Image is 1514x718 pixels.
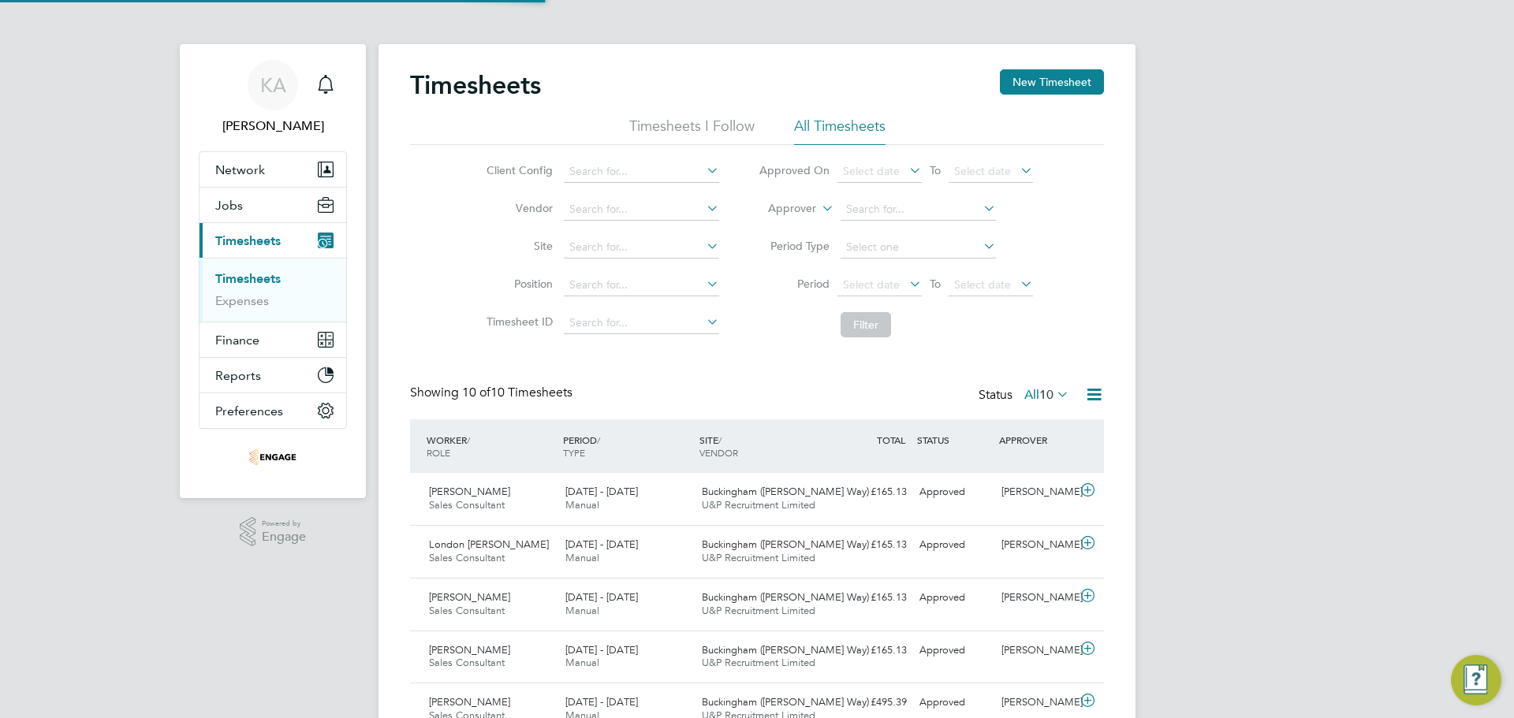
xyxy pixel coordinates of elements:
label: Position [482,277,553,291]
span: Buckingham ([PERSON_NAME] Way) [702,485,869,498]
span: KA [260,75,286,95]
span: [PERSON_NAME] [429,590,510,604]
img: uandp-logo-retina.png [249,445,296,470]
span: Kaci Allen [199,117,347,136]
input: Search for... [564,161,719,183]
div: [PERSON_NAME] [995,585,1077,611]
a: Go to home page [199,445,347,470]
div: £165.13 [831,479,913,505]
span: Manual [565,604,599,617]
input: Search for... [564,312,719,334]
span: Timesheets [215,233,281,248]
span: [PERSON_NAME] [429,695,510,709]
label: Approved On [759,163,830,177]
span: 10 [1039,387,1053,403]
div: [PERSON_NAME] [995,532,1077,558]
div: Timesheets [200,258,346,322]
span: Engage [262,530,306,544]
label: Site [482,239,553,253]
span: [DATE] - [DATE] [565,485,638,498]
div: [PERSON_NAME] [995,690,1077,716]
span: U&P Recruitment Limited [702,604,815,617]
a: KA[PERSON_NAME] [199,60,347,136]
div: PERIOD [559,426,695,467]
span: Select date [954,277,1011,292]
nav: Main navigation [180,44,366,498]
span: Select date [843,277,900,292]
button: Network [200,152,346,187]
span: Manual [565,498,599,512]
span: [DATE] - [DATE] [565,643,638,657]
div: APPROVER [995,426,1077,454]
input: Search for... [564,274,719,296]
input: Search for... [564,236,719,259]
span: [DATE] - [DATE] [565,695,638,709]
span: Select date [954,164,1011,178]
li: Timesheets I Follow [629,117,755,145]
div: Approved [913,585,995,611]
span: Sales Consultant [429,604,505,617]
h2: Timesheets [410,69,541,101]
span: Network [215,162,265,177]
div: £165.13 [831,638,913,664]
div: £165.13 [831,585,913,611]
li: All Timesheets [794,117,886,145]
label: Timesheet ID [482,314,553,329]
label: Approver [745,201,816,217]
span: 10 of [462,385,490,400]
label: Client Config [482,163,553,177]
span: Finance [215,333,259,348]
span: U&P Recruitment Limited [702,656,815,669]
div: [PERSON_NAME] [995,479,1077,505]
span: Sales Consultant [429,656,505,669]
a: Expenses [215,293,269,308]
div: £165.13 [831,532,913,558]
a: Timesheets [215,271,281,286]
span: Manual [565,656,599,669]
span: Preferences [215,404,283,419]
span: Buckingham ([PERSON_NAME] Way) [702,643,869,657]
span: To [925,160,945,180]
span: TOTAL [877,433,905,446]
div: Approved [913,638,995,664]
label: Period [759,277,830,291]
span: Buckingham ([PERSON_NAME] Way) [702,590,869,604]
div: Approved [913,479,995,505]
span: / [718,433,722,446]
div: Approved [913,690,995,716]
button: Timesheets [200,223,346,258]
span: Jobs [215,198,243,213]
button: Filter [841,312,891,337]
div: [PERSON_NAME] [995,638,1077,664]
span: Buckingham ([PERSON_NAME] Way) [702,695,869,709]
span: Sales Consultant [429,551,505,564]
label: Period Type [759,239,830,253]
span: Sales Consultant [429,498,505,512]
span: Reports [215,368,261,383]
label: All [1024,387,1069,403]
span: [PERSON_NAME] [429,485,510,498]
span: 10 Timesheets [462,385,572,400]
button: Preferences [200,393,346,428]
span: U&P Recruitment Limited [702,551,815,564]
span: [DATE] - [DATE] [565,538,638,551]
input: Search for... [841,199,996,221]
span: / [467,433,470,446]
a: Powered byEngage [240,517,307,547]
input: Select one [841,236,996,259]
div: Approved [913,532,995,558]
span: / [597,433,600,446]
div: STATUS [913,426,995,454]
span: London [PERSON_NAME] [429,538,549,551]
span: TYPE [563,446,585,459]
span: Select date [843,164,900,178]
span: U&P Recruitment Limited [702,498,815,512]
label: Vendor [482,201,553,215]
div: Showing [410,385,576,401]
button: Finance [200,322,346,357]
span: Powered by [262,517,306,530]
button: Engage Resource Center [1451,655,1501,705]
span: Manual [565,551,599,564]
div: SITE [695,426,832,467]
input: Search for... [564,199,719,221]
